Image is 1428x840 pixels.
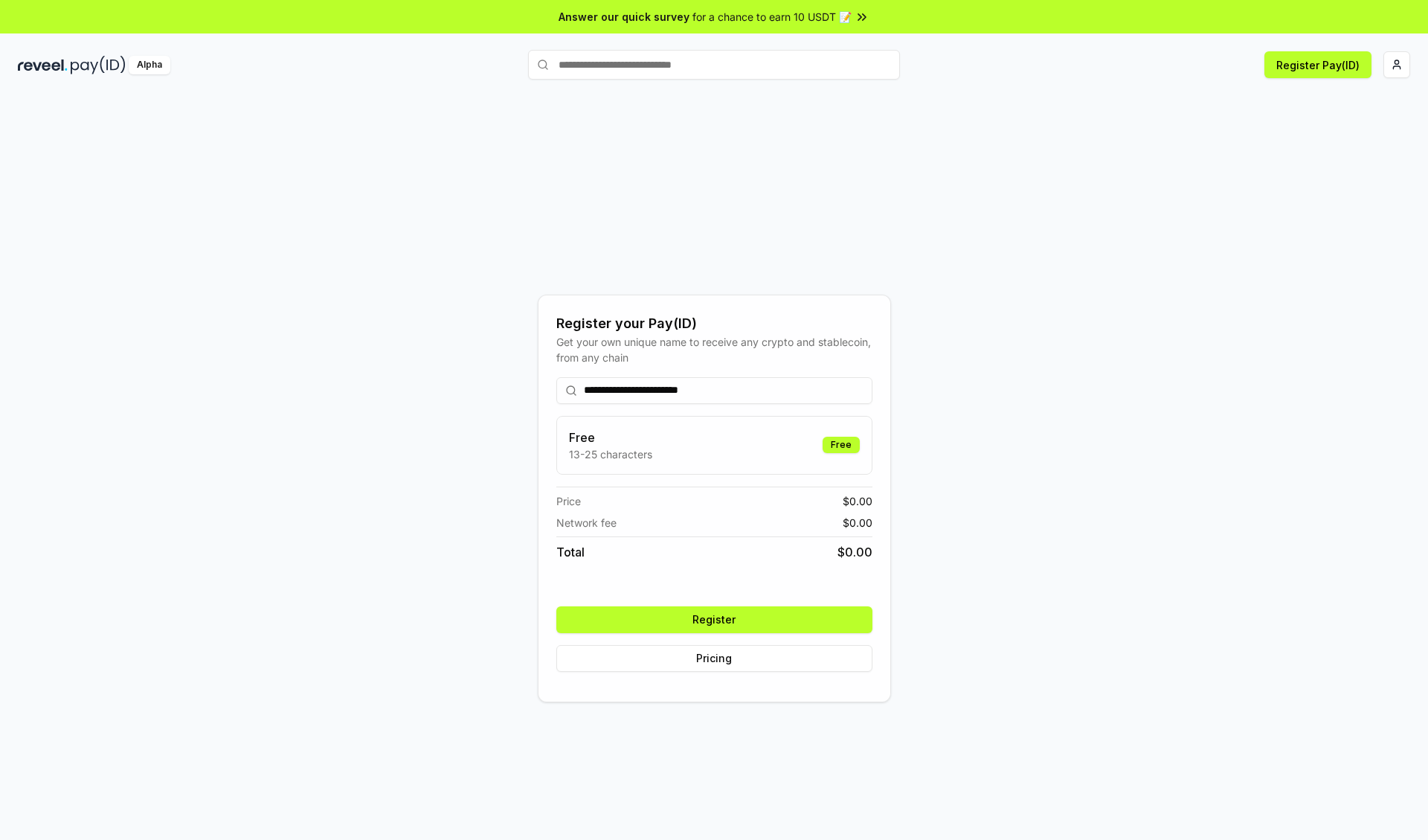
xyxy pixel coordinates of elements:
[843,515,872,530] span: $ 0.00
[569,446,652,462] p: 13-25 characters
[823,437,860,453] div: Free
[556,313,872,334] div: Register your Pay(ID)
[559,9,689,25] span: Answer our quick survey
[129,56,170,74] div: Alpha
[556,606,872,633] button: Register
[837,543,872,561] span: $ 0.00
[556,334,872,365] div: Get your own unique name to receive any crypto and stablecoin, from any chain
[843,493,872,509] span: $ 0.00
[18,56,68,74] img: reveel_dark
[569,429,652,446] h3: Free
[556,645,872,672] button: Pricing
[556,515,617,530] span: Network fee
[556,543,585,561] span: Total
[1264,51,1371,78] button: Register Pay(ID)
[556,493,581,509] span: Price
[692,9,852,25] span: for a chance to earn 10 USDT 📝
[71,56,126,74] img: pay_id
